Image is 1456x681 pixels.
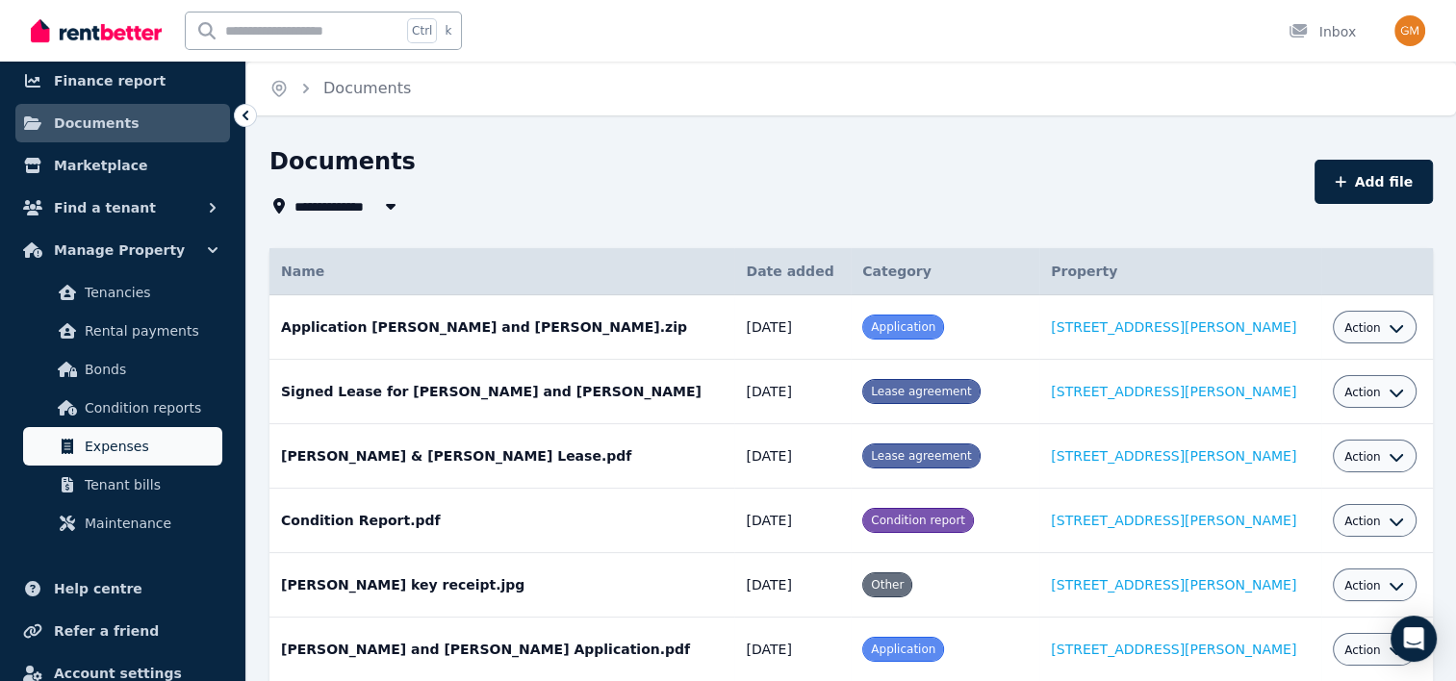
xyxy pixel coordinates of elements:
[871,514,965,527] span: Condition report
[85,512,215,535] span: Maintenance
[23,273,222,312] a: Tenancies
[734,248,851,295] th: Date added
[1051,513,1296,528] a: [STREET_ADDRESS][PERSON_NAME]
[1344,320,1404,336] button: Action
[54,69,166,92] span: Finance report
[23,466,222,504] a: Tenant bills
[23,427,222,466] a: Expenses
[871,578,904,592] span: Other
[871,643,935,656] span: Application
[1344,449,1404,465] button: Action
[1344,514,1404,529] button: Action
[269,295,734,360] td: Application [PERSON_NAME] and [PERSON_NAME].zip
[54,196,156,219] span: Find a tenant
[15,612,230,650] a: Refer a friend
[734,489,851,553] td: [DATE]
[85,358,215,381] span: Bonds
[15,146,230,185] a: Marketplace
[15,104,230,142] a: Documents
[15,569,230,608] a: Help centre
[871,385,971,398] span: Lease agreement
[1315,160,1433,204] button: Add file
[1051,577,1296,593] a: [STREET_ADDRESS][PERSON_NAME]
[734,295,851,360] td: [DATE]
[54,239,185,262] span: Manage Property
[15,231,230,269] button: Manage Property
[323,79,411,97] a: Documents
[15,189,230,227] button: Find a tenant
[1289,22,1356,41] div: Inbox
[269,489,734,553] td: Condition Report.pdf
[734,360,851,424] td: [DATE]
[85,396,215,419] span: Condition reports
[871,320,935,334] span: Application
[1051,642,1296,657] a: [STREET_ADDRESS][PERSON_NAME]
[734,424,851,489] td: [DATE]
[1344,578,1381,593] span: Action
[1391,616,1437,662] div: Open Intercom Messenger
[1394,15,1425,46] img: G + M Mutton
[31,16,162,45] img: RentBetter
[23,389,222,427] a: Condition reports
[1051,384,1296,399] a: [STREET_ADDRESS][PERSON_NAME]
[85,319,215,342] span: Rental payments
[54,112,140,135] span: Documents
[54,619,159,643] span: Refer a friend
[269,146,416,177] h1: Documents
[1344,514,1381,529] span: Action
[1344,643,1381,658] span: Action
[23,312,222,350] a: Rental payments
[1039,248,1321,295] th: Property
[23,350,222,389] a: Bonds
[871,449,971,463] span: Lease agreement
[85,435,215,458] span: Expenses
[407,18,437,43] span: Ctrl
[85,473,215,496] span: Tenant bills
[851,248,1039,295] th: Category
[445,23,451,38] span: k
[54,577,142,600] span: Help centre
[1051,319,1296,335] a: [STREET_ADDRESS][PERSON_NAME]
[15,62,230,100] a: Finance report
[1344,385,1404,400] button: Action
[85,281,215,304] span: Tenancies
[734,553,851,618] td: [DATE]
[1051,448,1296,464] a: [STREET_ADDRESS][PERSON_NAME]
[23,504,222,542] a: Maintenance
[281,264,324,279] span: Name
[1344,578,1404,593] button: Action
[1344,385,1381,400] span: Action
[54,154,147,177] span: Marketplace
[269,553,734,618] td: [PERSON_NAME] key receipt.jpg
[1344,320,1381,336] span: Action
[246,62,434,115] nav: Breadcrumb
[269,360,734,424] td: Signed Lease for [PERSON_NAME] and [PERSON_NAME]
[1344,449,1381,465] span: Action
[1344,643,1404,658] button: Action
[269,424,734,489] td: [PERSON_NAME] & [PERSON_NAME] Lease.pdf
